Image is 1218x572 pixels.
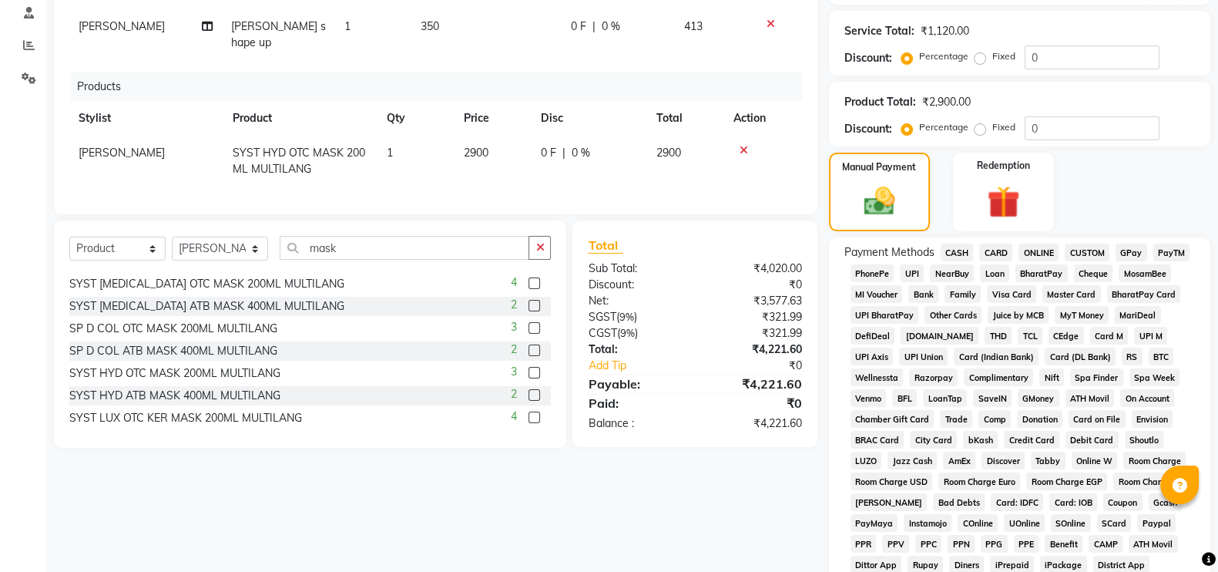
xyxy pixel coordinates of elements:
[844,94,916,110] div: Product Total:
[695,416,814,432] div: ₹4,221.60
[576,261,695,277] div: Sub Total:
[1089,535,1122,553] span: CAMP
[656,146,681,160] span: 2900
[987,285,1036,303] span: Visa Card
[223,101,377,136] th: Product
[899,348,948,365] span: UPI Union
[1090,327,1129,345] span: Card M
[851,348,894,365] span: UPI Axis
[933,493,985,511] span: Bad Debts
[851,431,904,449] span: BRAC Card
[562,145,565,161] span: |
[851,327,895,345] span: DefiDeal
[576,293,695,309] div: Net:
[900,264,924,282] span: UPI
[1055,306,1109,324] span: MyT Money
[1004,514,1045,532] span: UOnline
[1045,535,1082,553] span: Benefit
[1017,410,1062,428] span: Donation
[851,514,898,532] span: PayMaya
[69,410,302,426] div: SYST LUX OTC KER MASK 200ML MULTILANG
[510,409,516,425] span: 4
[572,145,590,161] span: 0 %
[1119,264,1171,282] span: MosamBee
[910,431,957,449] span: City Card
[592,19,596,35] span: |
[510,274,516,291] span: 4
[69,321,277,337] div: SP D COL OTC MASK 200ML MULTILANG
[1103,493,1143,511] span: Coupon
[695,394,814,412] div: ₹0
[1069,410,1126,428] span: Card on File
[69,298,344,315] div: SYST [MEDICAL_DATA] ATB MASK 400ML MULTILANG
[851,368,904,386] span: Wellnessta
[510,364,516,380] span: 3
[1026,473,1107,490] span: Room Charge EGP
[940,410,972,428] span: Trade
[954,348,1038,365] span: Card (Indian Bank)
[1115,306,1161,324] span: MariDeal
[904,514,951,532] span: Instamojo
[1123,452,1186,469] span: Room Charge
[695,293,814,309] div: ₹3,577.63
[1042,285,1101,303] span: Master Card
[991,493,1043,511] span: Card: IDFC
[1049,327,1084,345] span: CEdge
[1072,452,1118,469] span: Online W
[851,493,928,511] span: [PERSON_NAME]
[280,236,529,260] input: Search or Scan
[923,389,967,407] span: LoanTap
[69,101,223,136] th: Stylist
[943,452,975,469] span: AmEx
[684,19,703,33] span: 413
[576,416,695,432] div: Balance :
[924,306,981,324] span: Other Cards
[901,327,978,345] span: [DOMAIN_NAME]
[541,145,556,161] span: 0 F
[1132,410,1173,428] span: Envision
[985,327,1012,345] span: THD
[930,264,974,282] span: NearBuy
[1051,514,1091,532] span: SOnline
[1015,264,1068,282] span: BharatPay
[576,342,695,358] div: Total:
[619,311,633,323] span: 9%
[1137,514,1176,532] span: Paypal
[233,146,365,176] span: SYST HYD OTC MASK 200ML MULTILANG
[844,50,892,66] div: Discount:
[1107,285,1181,303] span: BharatPay Card
[588,237,623,254] span: Total
[231,19,326,49] span: [PERSON_NAME] shape up
[908,285,938,303] span: Bank
[1134,327,1167,345] span: UPI M
[882,535,909,553] span: PPV
[69,365,280,382] div: SYST HYD OTC MASK 200ML MULTILANG
[576,325,695,342] div: ( )
[851,285,903,303] span: MI Voucher
[71,72,814,101] div: Products
[973,389,1012,407] span: SaveIN
[79,19,165,33] span: [PERSON_NAME]
[988,306,1049,324] span: Juice by MCB
[387,146,393,160] span: 1
[695,375,814,393] div: ₹4,221.60
[1065,389,1115,407] span: ATH Movil
[464,146,488,160] span: 2900
[941,244,974,261] span: CASH
[992,120,1015,134] label: Fixed
[963,431,998,449] span: bKash
[1153,244,1190,261] span: PayTM
[977,182,1029,222] img: _gift.svg
[1018,244,1059,261] span: ONLINE
[421,19,439,33] span: 350
[887,452,937,469] span: Jazz Cash
[455,101,532,136] th: Price
[1031,452,1065,469] span: Tabby
[851,264,894,282] span: PhonePe
[958,514,998,532] span: COnline
[1074,264,1113,282] span: Cheque
[919,49,968,63] label: Percentage
[938,473,1020,490] span: Room Charge Euro
[915,535,941,553] span: PPC
[1018,389,1059,407] span: GMoney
